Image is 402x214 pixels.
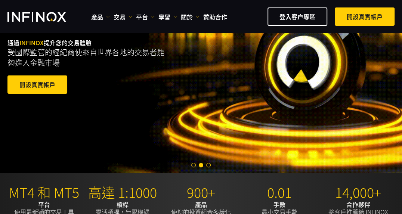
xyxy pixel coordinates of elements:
[273,200,285,209] strong: 手數
[346,200,370,209] strong: 合作夥伴
[7,47,171,68] p: 受國際監管的經紀商使來自世界各地的交易者能夠進入金融市場
[38,200,50,209] strong: 平台
[164,184,237,201] p: 900+
[91,12,110,21] a: 產品
[191,163,196,167] span: Go to slide 1
[19,38,44,47] span: INFINOX
[158,12,177,21] a: 學習
[268,7,327,26] a: 登入客户專區
[243,184,316,201] p: 0.01
[195,200,207,209] strong: 產品
[199,163,203,167] span: Go to slide 2
[86,184,159,201] p: 高達 1:1000
[203,12,227,21] a: 贊助合作
[206,163,211,167] span: Go to slide 3
[117,200,129,209] strong: 槓桿
[181,12,200,21] a: 關於
[114,12,132,21] a: 交易
[7,10,213,124] div: 通過 提升您的交易體驗
[7,75,67,94] a: 開設真實帳戶
[322,184,395,201] p: 14,000+
[7,12,84,22] a: INFINOX Logo
[136,12,155,21] a: 平台
[335,7,395,26] a: 開設真實帳戶
[7,184,80,201] p: MT4 和 MT5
